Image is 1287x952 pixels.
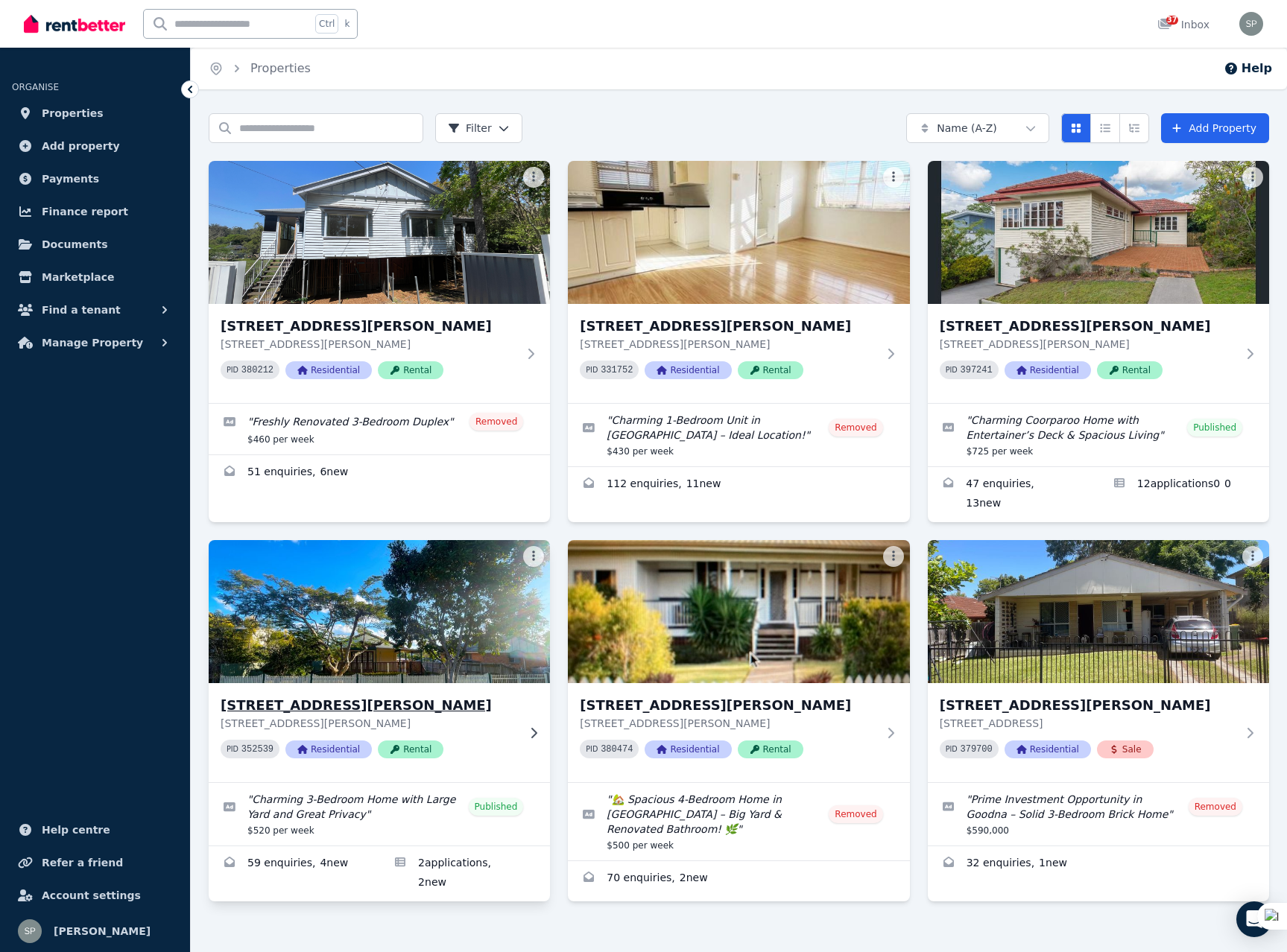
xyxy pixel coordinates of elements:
span: Account settings [42,886,141,904]
div: Open Intercom Messenger [1236,901,1272,937]
small: PID [946,745,958,753]
a: 8/2 Carl Street, Woolloongabba[STREET_ADDRESS][PERSON_NAME][STREET_ADDRESS][PERSON_NAME]PID 33175... [568,161,909,403]
a: Enquiries for 74 Smiths Rd, Goodna [928,846,1269,882]
img: 35 Miller St, Urangan [568,540,909,683]
a: Finance report [12,197,178,226]
span: Ctrl [315,14,338,34]
a: Edit listing: Freshly Renovated 3-Bedroom Duplex [209,404,550,454]
code: 397241 [961,365,993,375]
button: Card view [1061,113,1091,143]
a: Edit listing: Prime Investment Opportunity in Goodna – Solid 3-Bedroom Brick Home [928,783,1269,845]
p: [STREET_ADDRESS][PERSON_NAME] [940,337,1236,352]
span: Sale [1097,740,1154,758]
a: Properties [12,98,178,128]
a: Edit listing: Charming 3-Bedroom Home with Large Yard and Great Privacy [209,783,550,845]
img: 2/56 Alice St, Goodna [209,161,550,304]
a: Properties [250,61,311,75]
img: Steven Purcell [1239,12,1263,36]
a: Account settings [12,880,178,910]
small: PID [946,366,958,374]
span: Name (A-Z) [937,121,997,136]
span: 37 [1166,16,1178,25]
span: Filter [448,121,492,136]
code: 352539 [241,744,273,755]
a: Help centre [12,815,178,845]
a: Edit listing: 🏡 Spacious 4-Bedroom Home in Urangan – Big Yard & Renovated Bathroom! 🌿 [568,783,909,860]
img: 74 Smiths Rd, Goodna [928,540,1269,683]
a: Add Property [1161,113,1269,143]
h3: [STREET_ADDRESS][PERSON_NAME] [580,695,876,716]
small: PID [227,745,238,753]
h3: [STREET_ADDRESS][PERSON_NAME] [221,316,517,337]
small: PID [227,366,238,374]
a: Edit listing: Charming Coorparoo Home with Entertainer’s Deck & Spacious Living [928,404,1269,466]
a: Enquiries for 35 Miller St, Urangan [568,861,909,897]
span: Documents [42,235,108,253]
button: Manage Property [12,328,178,358]
a: Refer a friend [12,848,178,878]
span: Rental [738,740,803,758]
div: View options [1061,113,1149,143]
a: 74 Smiths Rd, Goodna[STREET_ADDRESS][PERSON_NAME][STREET_ADDRESS]PID 379700ResidentialSale [928,540,1269,782]
span: Marketplace [42,268,114,286]
a: Edit listing: Charming 1-Bedroom Unit in Woolloongabba – Ideal Location! [568,404,909,466]
button: Help [1224,60,1272,77]
span: Residential [1005,361,1091,379]
p: [STREET_ADDRESS][PERSON_NAME] [580,337,876,352]
span: [PERSON_NAME] [54,922,151,940]
a: 35 Miller St, Urangan[STREET_ADDRESS][PERSON_NAME][STREET_ADDRESS][PERSON_NAME]PID 380474Resident... [568,540,909,782]
a: Enquiries for 21 Walker St, Coorparoo [928,467,1098,522]
a: Applications for 24 Southampton Rd, Ellen Grove [379,846,550,901]
button: Find a tenant [12,295,178,325]
span: Residential [645,361,731,379]
div: Inbox [1157,17,1209,32]
p: [STREET_ADDRESS][PERSON_NAME] [221,337,517,352]
a: 21 Walker St, Coorparoo[STREET_ADDRESS][PERSON_NAME][STREET_ADDRESS][PERSON_NAME]PID 397241Reside... [928,161,1269,403]
span: Residential [285,740,372,758]
a: Marketplace [12,262,178,292]
button: Name (A-Z) [906,113,1049,143]
button: More options [523,167,544,188]
a: Payments [12,164,178,194]
p: [STREET_ADDRESS][PERSON_NAME] [221,716,517,731]
button: Compact list view [1090,113,1120,143]
nav: Breadcrumb [191,48,329,89]
img: 8/2 Carl Street, Woolloongabba [568,161,909,304]
button: More options [523,546,544,567]
button: More options [1242,167,1263,188]
span: Residential [285,361,372,379]
a: Enquiries for 24 Southampton Rd, Ellen Grove [209,846,379,901]
span: Add property [42,137,120,155]
span: Rental [378,740,443,758]
span: Residential [645,740,731,758]
span: ORGANISE [12,82,59,92]
span: Manage Property [42,334,143,352]
span: Find a tenant [42,301,121,319]
button: More options [1242,546,1263,567]
code: 331752 [601,365,633,375]
h3: [STREET_ADDRESS][PERSON_NAME] [221,695,517,716]
span: Rental [378,361,443,379]
button: Expanded list view [1119,113,1149,143]
p: [STREET_ADDRESS][PERSON_NAME] [580,716,876,731]
a: Documents [12,229,178,259]
small: PID [586,366,598,374]
img: 21 Walker St, Coorparoo [928,161,1269,304]
button: More options [883,546,904,567]
small: PID [586,745,598,753]
img: 24 Southampton Rd, Ellen Grove [200,536,559,687]
code: 379700 [961,744,993,755]
a: Add property [12,131,178,161]
a: 24 Southampton Rd, Ellen Grove[STREET_ADDRESS][PERSON_NAME][STREET_ADDRESS][PERSON_NAME]PID 35253... [209,540,550,782]
h3: [STREET_ADDRESS][PERSON_NAME] [940,695,1236,716]
h3: [STREET_ADDRESS][PERSON_NAME] [580,316,876,337]
span: Rental [738,361,803,379]
a: Enquiries for 8/2 Carl Street, Woolloongabba [568,467,909,503]
button: More options [883,167,904,188]
img: RentBetter [24,13,125,35]
span: k [344,18,350,30]
code: 380212 [241,365,273,375]
code: 380474 [601,744,633,755]
span: Properties [42,104,104,122]
p: [STREET_ADDRESS] [940,716,1236,731]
